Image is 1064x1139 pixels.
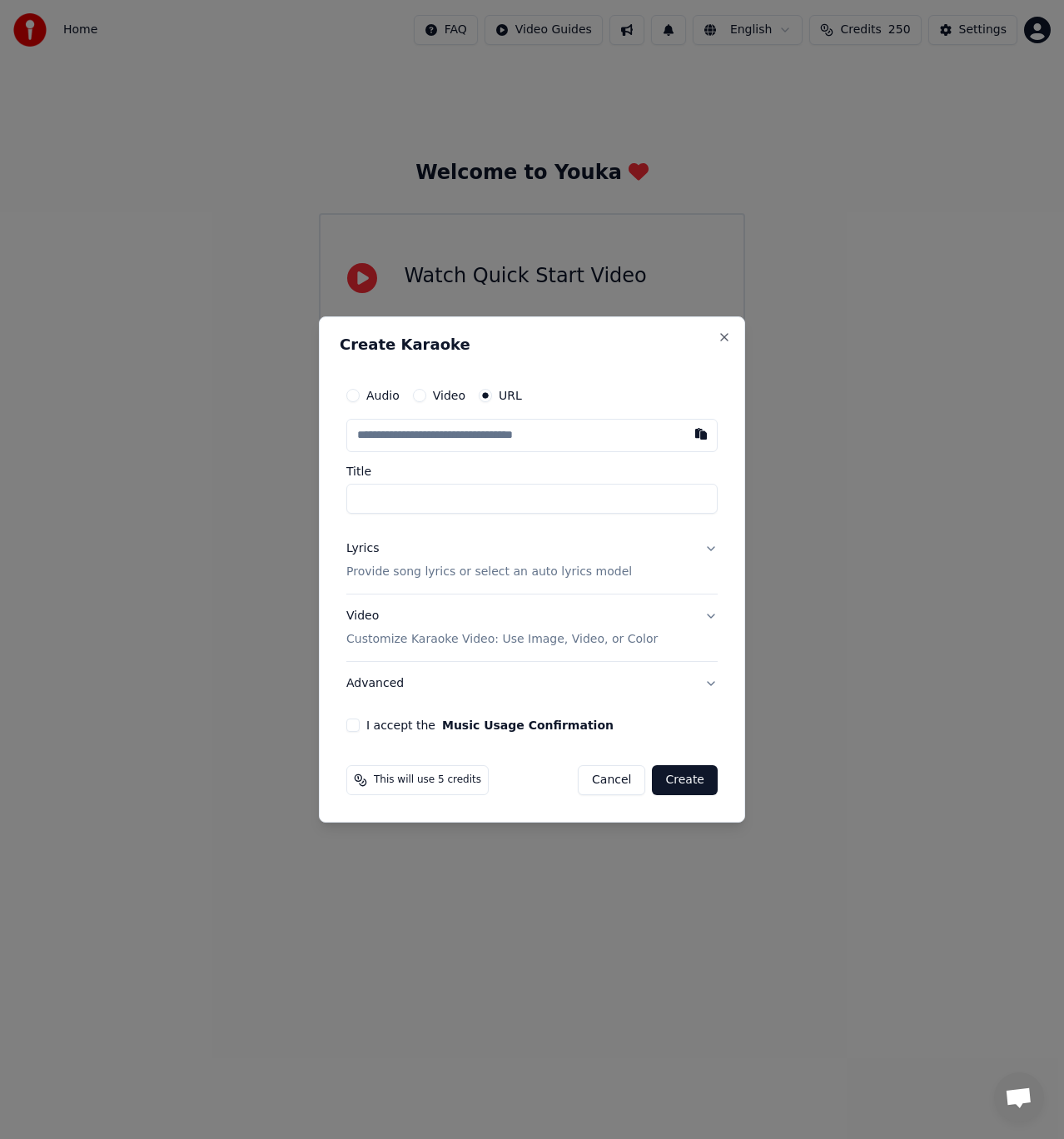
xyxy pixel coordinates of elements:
label: Video [433,390,465,401]
button: Advanced [346,662,718,705]
label: URL [499,390,522,401]
label: Audio [366,390,400,401]
button: VideoCustomize Karaoke Video: Use Image, Video, or Color [346,594,718,661]
label: I accept the [366,719,614,731]
button: I accept the [442,719,614,731]
span: This will use 5 credits [374,773,481,787]
p: Provide song lyrics or select an auto lyrics model [346,564,632,580]
div: Video [346,608,658,648]
button: Create [652,765,718,795]
button: LyricsProvide song lyrics or select an auto lyrics model [346,527,718,594]
button: Cancel [578,765,645,795]
label: Title [346,465,718,477]
div: Lyrics [346,540,379,557]
p: Customize Karaoke Video: Use Image, Video, or Color [346,631,658,648]
h2: Create Karaoke [340,337,724,352]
